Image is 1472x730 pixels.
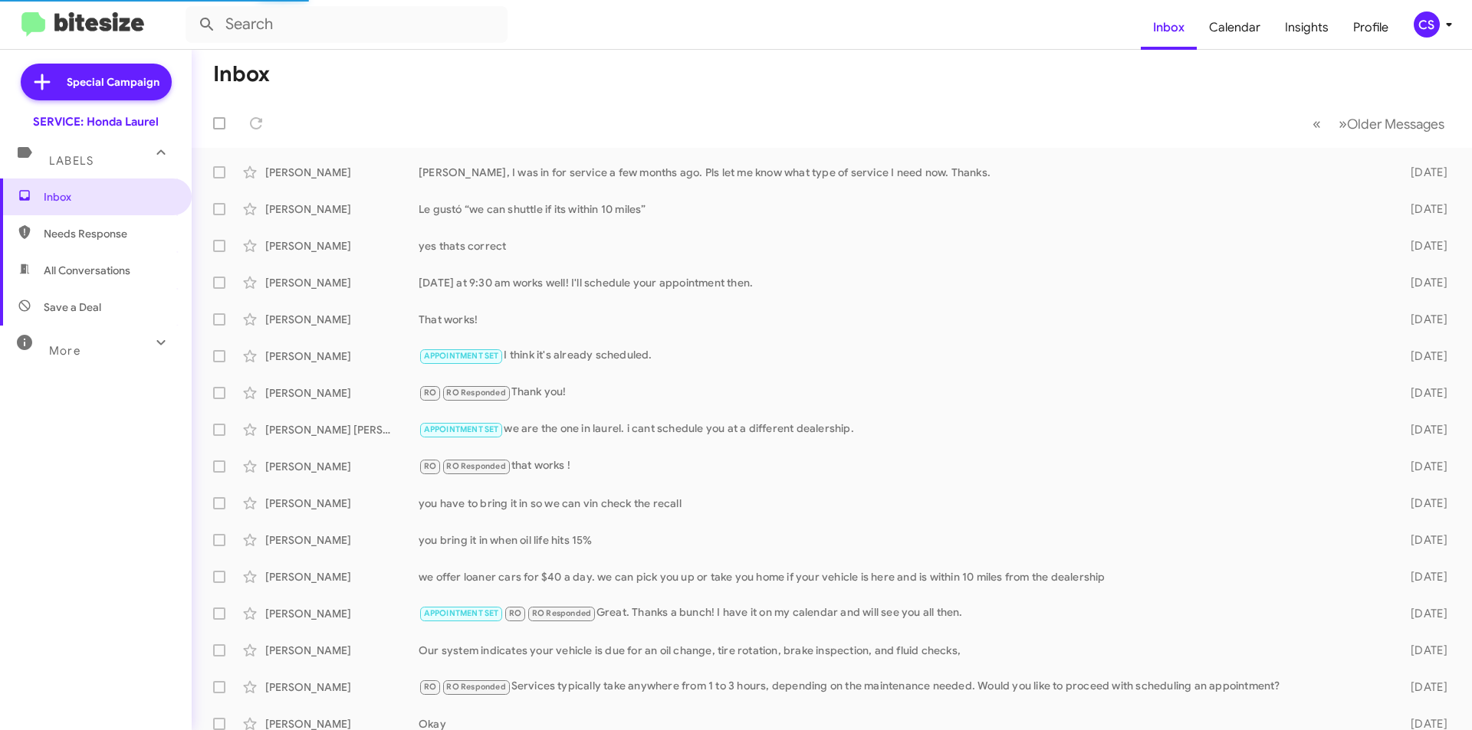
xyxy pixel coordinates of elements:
span: RO Responded [446,682,505,692]
span: Save a Deal [44,300,101,315]
span: RO [424,388,436,398]
div: I think it's already scheduled. [419,347,1386,365]
div: [DATE] [1386,569,1460,584]
span: APPOINTMENT SET [424,608,499,618]
div: CS [1414,11,1440,38]
div: we are the one in laurel. i cant schedule you at a different dealership. [419,421,1386,438]
span: APPOINTMENT SET [424,351,499,361]
div: [DATE] [1386,679,1460,695]
div: [DATE] [1386,459,1460,474]
span: RO Responded [446,388,505,398]
div: [PERSON_NAME] [265,532,419,548]
div: [PERSON_NAME] [265,201,419,217]
div: [DATE] [1386,275,1460,290]
span: Needs Response [44,226,174,241]
div: [PERSON_NAME] [265,275,419,290]
span: RO [424,682,436,692]
div: [DATE] [1386,532,1460,548]
div: [PERSON_NAME] [265,643,419,658]
div: [PERSON_NAME] [265,459,419,474]
a: Special Campaign [21,64,172,100]
div: [PERSON_NAME] [PERSON_NAME] [265,422,419,437]
div: [PERSON_NAME], I was in for service a few months ago. Pls let me know what type of service I need... [419,165,1386,180]
div: [DATE] [1386,312,1460,327]
a: Profile [1341,5,1401,50]
div: [PERSON_NAME] [265,349,419,364]
div: [DATE] [1386,349,1460,364]
button: CS [1401,11,1455,38]
div: Great. Thanks a bunch! I have it on my calendar and will see you all then. [419,604,1386,622]
div: [DATE] [1386,422,1460,437]
span: RO Responded [446,461,505,471]
div: you bring it in when oil life hits 15% [419,532,1386,548]
div: [PERSON_NAME] [265,569,419,584]
div: [PERSON_NAME] [265,385,419,401]
div: Le gustó “we can shuttle if its within 10 miles” [419,201,1386,217]
div: Our system indicates your vehicle is due for an oil change, tire rotation, brake inspection, and ... [419,643,1386,658]
span: APPOINTMENT SET [424,424,499,434]
span: » [1339,114,1347,133]
div: [PERSON_NAME] [265,496,419,511]
span: All Conversations [44,263,130,278]
span: Inbox [44,189,174,205]
a: Inbox [1141,5,1197,50]
nav: Page navigation example [1304,108,1454,139]
div: [DATE] [1386,496,1460,511]
span: RO Responded [532,608,591,618]
div: yes thats correct [419,238,1386,254]
div: [PERSON_NAME] [265,606,419,621]
div: Services typically take anywhere from 1 to 3 hours, depending on the maintenance needed. Would yo... [419,678,1386,696]
div: SERVICE: Honda Laurel [33,114,159,129]
div: [DATE] at 9:30 am works well! I'll schedule your appointment then. [419,275,1386,290]
div: [PERSON_NAME] [265,312,419,327]
div: we offer loaner cars for $40 a day. we can pick you up or take you home if your vehicle is here a... [419,569,1386,584]
div: [DATE] [1386,385,1460,401]
span: RO [424,461,436,471]
div: [DATE] [1386,238,1460,254]
span: Older Messages [1347,116,1444,133]
div: [DATE] [1386,201,1460,217]
div: [PERSON_NAME] [265,165,419,180]
span: Special Campaign [67,74,159,90]
div: [DATE] [1386,165,1460,180]
div: that works ! [419,457,1386,475]
button: Next [1329,108,1454,139]
h1: Inbox [213,62,270,87]
div: [DATE] [1386,606,1460,621]
div: you have to bring it in so we can vin check the recall [419,496,1386,511]
div: [PERSON_NAME] [265,679,419,695]
span: More [49,344,80,358]
div: That works! [419,312,1386,327]
a: Calendar [1197,5,1273,50]
div: [PERSON_NAME] [265,238,419,254]
span: Labels [49,154,94,168]
a: Insights [1273,5,1341,50]
div: [DATE] [1386,643,1460,658]
button: Previous [1303,108,1330,139]
div: Thank you! [419,384,1386,401]
span: « [1313,114,1321,133]
input: Search [186,6,508,43]
span: RO [509,608,521,618]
